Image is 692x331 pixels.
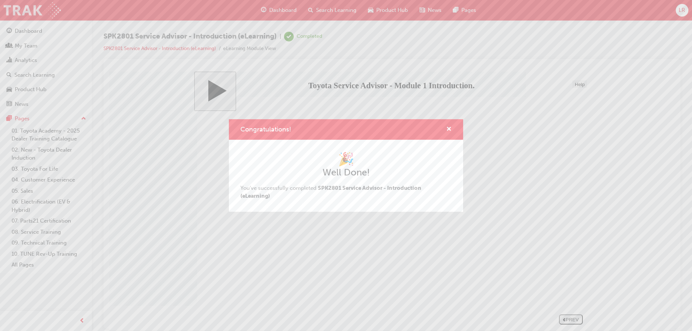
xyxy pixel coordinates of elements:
button: cross-icon [446,125,452,134]
span: cross-icon [446,126,452,133]
span: You've successfully completed [240,185,421,200]
h1: 🎉 [240,151,452,167]
div: Congratulations! [229,119,463,212]
h2: Well Done! [240,167,452,178]
span: SPK2801 Service Advisor - Introduction (eLearning) [240,185,421,200]
span: Congratulations! [240,125,291,133]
